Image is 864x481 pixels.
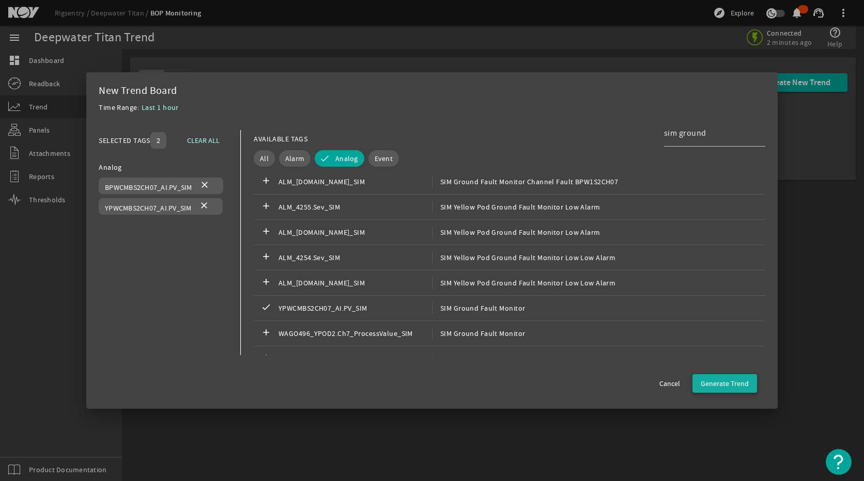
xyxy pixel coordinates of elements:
span: ALM_[DOMAIN_NAME]_SIM [279,226,432,238]
span: Last 1 hour [142,103,179,112]
span: Event [375,153,393,164]
span: SIM Ground Fault Monitor [432,327,526,340]
button: Generate Trend [692,374,757,393]
span: Alarm [285,153,304,164]
mat-icon: add [260,175,272,188]
button: Open Resource Center [826,449,852,475]
span: ALM_4255.Sev_SIM [279,201,432,213]
span: Cancel [659,378,680,389]
span: Generate Trend [701,378,749,389]
span: CLEAR ALL [187,134,220,147]
mat-icon: check [260,302,272,314]
span: YPWCMBS2CH07_AI.PV_SIM [279,302,432,314]
span: YPWCMBS2CH07_AI.PV_SIM [105,203,192,213]
span: Analog [335,153,358,164]
span: ALM_4254.Sev_SIM [279,251,432,264]
mat-icon: close [198,200,210,213]
span: SIM Yellow Pod Ground Fault Monitor Low Alarm [432,201,600,213]
mat-icon: add [260,352,272,365]
span: SIM Yellow Pod Ground Fault Monitor Low Low Alarm [432,251,615,264]
div: SELECTED TAGS [99,134,150,147]
button: Cancel [651,374,688,393]
mat-icon: close [198,180,211,192]
span: SIM Ground Fault Monitor [432,352,526,365]
span: ALM_[DOMAIN_NAME]_SIM [279,175,432,188]
span: WAGO496_YPOD1.Ch7_ProcessValue_SIM [279,352,432,365]
span: 2 [157,135,160,146]
mat-icon: add [260,327,272,340]
mat-icon: add [260,277,272,289]
span: BPWCMBS2CH07_AI.PV_SIM [105,183,192,192]
span: SIM Ground Fault Monitor [432,302,526,314]
div: Time Range: [99,101,142,120]
mat-icon: add [260,226,272,238]
span: ALM_[DOMAIN_NAME]_SIM [279,277,432,289]
mat-icon: add [260,201,272,213]
div: AVAILABLE TAGS [254,133,307,145]
span: WAGO496_YPOD2.Ch7_ProcessValue_SIM [279,327,432,340]
span: SIM Yellow Pod Ground Fault Monitor Low Alarm [432,226,600,238]
span: SIM Yellow Pod Ground Fault Monitor Low Low Alarm [432,277,615,289]
input: Search Tag Names [664,127,757,139]
div: Analog [99,161,228,173]
span: SIM Ground Fault Monitor Channel Fault BPW1S2CH07 [432,175,618,188]
mat-icon: add [260,251,272,264]
div: New Trend Board [99,85,765,97]
button: CLEAR ALL [179,131,228,150]
span: All [260,153,269,164]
